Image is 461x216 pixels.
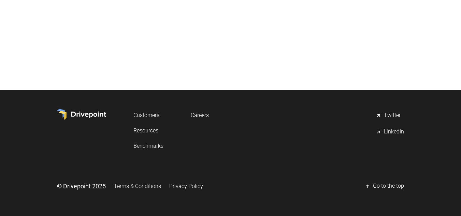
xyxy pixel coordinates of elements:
a: Twitter [376,109,404,123]
a: Customers [133,109,163,121]
a: Privacy Policy [169,180,203,192]
a: Benchmarks [133,140,163,152]
a: Careers [191,109,209,121]
a: Go to the top [365,179,404,193]
a: Terms & Conditions [114,180,161,192]
div: © Drivepoint 2025 [57,182,106,190]
div: LinkedIn [384,128,404,136]
a: Resources [133,124,163,137]
a: LinkedIn [376,125,404,139]
div: Go to the top [373,182,404,190]
div: Twitter [384,112,401,120]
